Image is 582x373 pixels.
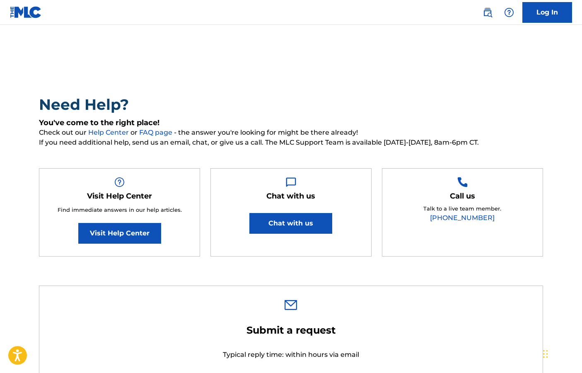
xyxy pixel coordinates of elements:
[39,138,543,148] span: If you need additional help, send us an email, chat, or give us a call. The MLC Support Team is a...
[191,324,390,337] h2: Submit a request
[483,7,493,17] img: search
[457,177,468,187] img: Help Box Image
[39,95,543,114] h2: Need Help?
[223,351,359,358] span: Typical reply time: within hours via email
[249,213,332,234] button: Chat with us
[501,4,517,21] div: Help
[39,118,543,128] h5: You've come to the right place!
[450,191,475,201] h5: Call us
[10,6,42,18] img: MLC Logo
[78,223,161,244] a: Visit Help Center
[543,342,548,366] div: Drag
[58,206,182,213] span: Find immediate answers in our help articles.
[504,7,514,17] img: help
[139,128,174,136] a: FAQ page
[479,4,496,21] a: Public Search
[266,191,315,201] h5: Chat with us
[87,191,152,201] h5: Visit Help Center
[39,128,543,138] span: Check out our or - the answer you're looking for might be there already!
[430,214,495,222] a: [PHONE_NUMBER]
[88,128,130,136] a: Help Center
[285,300,297,310] img: 0ff00501b51b535a1dc6.svg
[541,333,582,373] iframe: Chat Widget
[423,205,501,213] p: Talk to a live team member.
[286,177,296,187] img: Help Box Image
[114,177,125,187] img: Help Box Image
[522,2,572,23] a: Log In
